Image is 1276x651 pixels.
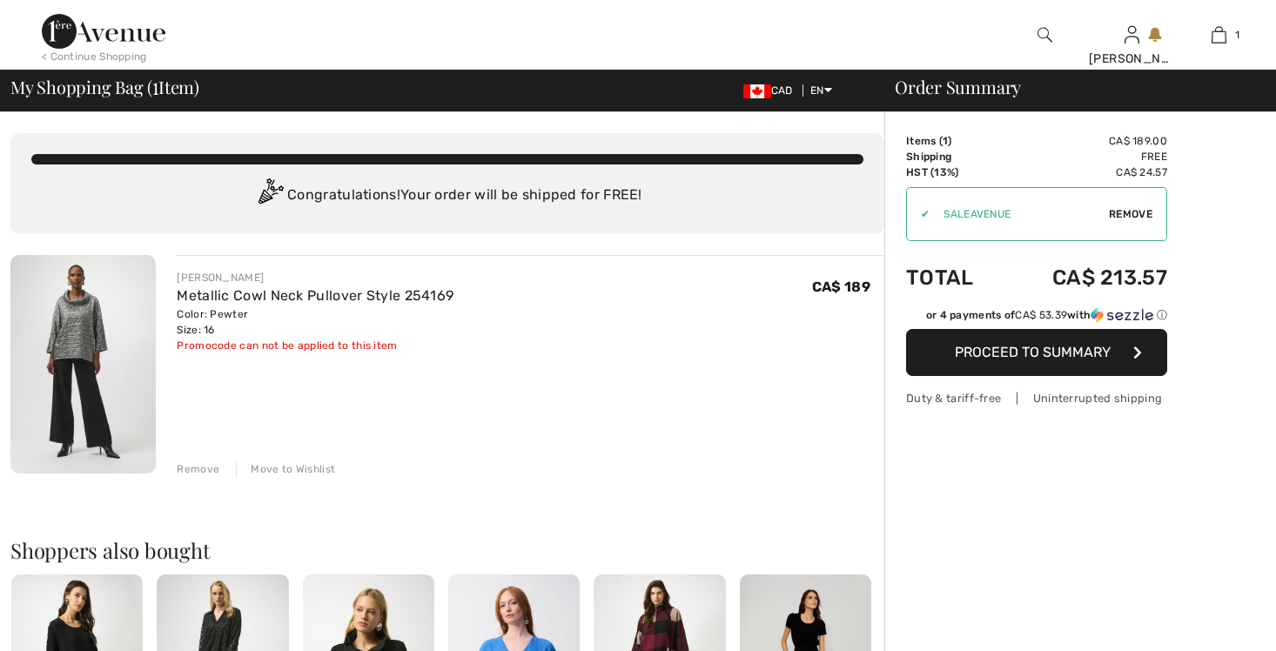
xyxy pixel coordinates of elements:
[252,178,287,213] img: Congratulation2.svg
[1125,26,1139,43] a: Sign In
[42,14,165,49] img: 1ère Avenue
[906,390,1167,406] div: Duty & tariff-free | Uninterrupted shipping
[1003,248,1167,307] td: CA$ 213.57
[236,461,335,477] div: Move to Wishlist
[1003,164,1167,180] td: CA$ 24.57
[810,84,832,97] span: EN
[177,306,453,338] div: Color: Pewter Size: 16
[743,84,771,98] img: Canadian Dollar
[1089,50,1174,68] div: [PERSON_NAME]
[1003,149,1167,164] td: Free
[906,248,1003,307] td: Total
[1109,206,1152,222] span: Remove
[177,270,453,285] div: [PERSON_NAME]
[1015,309,1067,321] span: CA$ 53.39
[10,540,884,560] h2: Shoppers also bought
[907,206,930,222] div: ✔
[874,78,1266,96] div: Order Summary
[930,188,1109,240] input: Promo code
[177,338,453,353] div: Promocode can not be applied to this item
[906,133,1003,149] td: Items ( )
[906,307,1167,329] div: or 4 payments ofCA$ 53.39withSezzle Click to learn more about Sezzle
[1003,133,1167,149] td: CA$ 189.00
[10,255,156,473] img: Metallic Cowl Neck Pullover Style 254169
[812,279,870,295] span: CA$ 189
[943,135,948,147] span: 1
[1212,24,1226,45] img: My Bag
[31,178,863,213] div: Congratulations! Your order will be shipped for FREE!
[906,329,1167,376] button: Proceed to Summary
[1091,307,1153,323] img: Sezzle
[42,49,147,64] div: < Continue Shopping
[906,149,1003,164] td: Shipping
[1038,24,1052,45] img: search the website
[177,287,453,304] a: Metallic Cowl Neck Pullover Style 254169
[10,78,199,96] span: My Shopping Bag ( Item)
[955,344,1111,360] span: Proceed to Summary
[1235,27,1239,43] span: 1
[926,307,1167,323] div: or 4 payments of with
[1125,24,1139,45] img: My Info
[743,84,800,97] span: CAD
[906,164,1003,180] td: HST (13%)
[177,461,219,477] div: Remove
[152,74,158,97] span: 1
[1176,24,1261,45] a: 1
